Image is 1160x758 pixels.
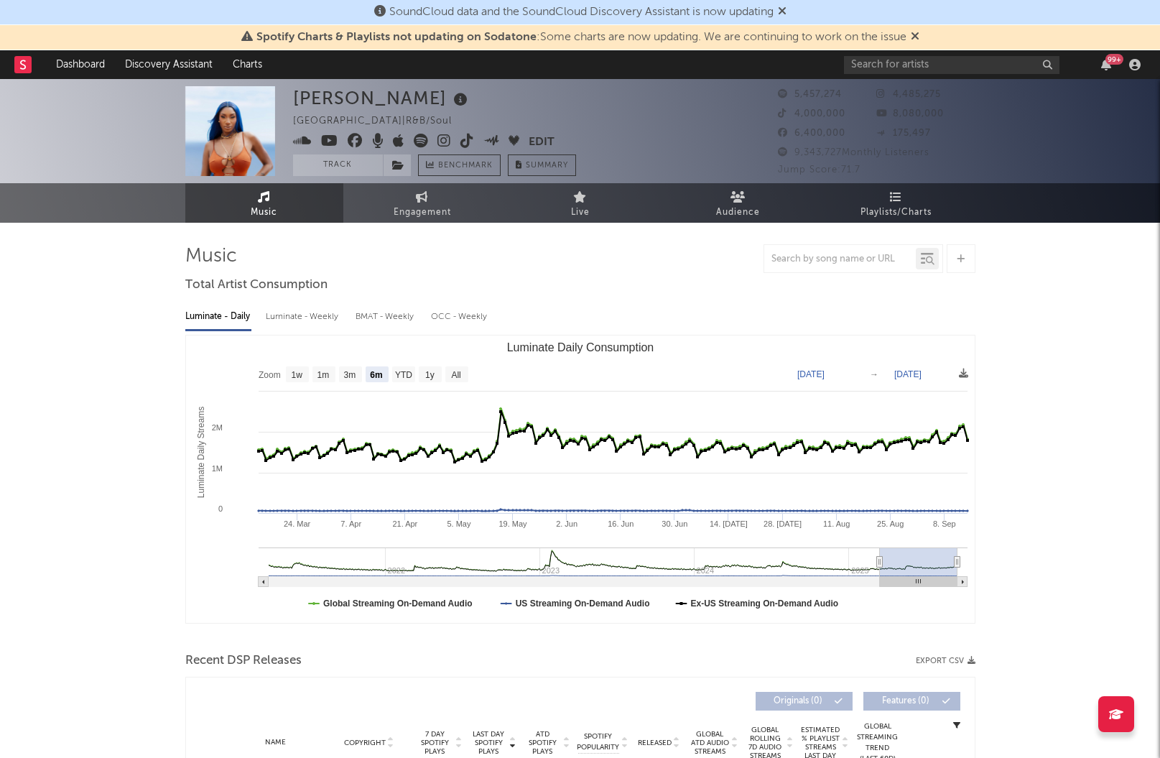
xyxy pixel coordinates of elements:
[932,519,955,528] text: 8. Sep
[115,50,223,79] a: Discovery Assistant
[556,519,577,528] text: 2. Jun
[185,183,343,223] a: Music
[498,519,527,528] text: 19. May
[709,519,747,528] text: 14. [DATE]
[876,90,941,99] span: 4,485,275
[778,6,787,18] span: Dismiss
[877,519,904,528] text: 25. Aug
[211,423,222,432] text: 2M
[690,730,730,756] span: Global ATD Audio Streams
[765,697,831,706] span: Originals ( 0 )
[185,277,328,294] span: Total Artist Consumption
[256,32,906,43] span: : Some charts are now updating. We are continuing to work on the issue
[515,598,649,609] text: US Streaming On-Demand Audio
[1105,54,1123,65] div: 99 +
[916,657,975,665] button: Export CSV
[431,305,488,329] div: OCC - Weekly
[797,369,825,379] text: [DATE]
[394,370,412,380] text: YTD
[876,109,944,119] span: 8,080,000
[778,90,842,99] span: 5,457,274
[185,652,302,670] span: Recent DSP Releases
[844,56,1059,74] input: Search for artists
[447,519,471,528] text: 5. May
[508,154,576,176] button: Summary
[501,183,659,223] a: Live
[764,519,802,528] text: 28. [DATE]
[293,86,471,110] div: [PERSON_NAME]
[392,519,417,528] text: 21. Apr
[418,154,501,176] a: Benchmark
[323,598,473,609] text: Global Streaming On-Demand Audio
[863,692,960,711] button: Features(0)
[251,204,277,221] span: Music
[764,254,916,265] input: Search by song name or URL
[894,369,922,379] text: [DATE]
[659,183,817,223] a: Audience
[876,129,931,138] span: 175,497
[577,731,619,753] span: Spotify Popularity
[370,370,382,380] text: 6m
[778,129,845,138] span: 6,400,000
[778,165,860,175] span: Jump Score: 71.7
[860,204,932,221] span: Playlists/Charts
[870,369,878,379] text: →
[817,183,975,223] a: Playlists/Charts
[416,730,454,756] span: 7 Day Spotify Plays
[340,519,361,528] text: 7. Apr
[451,370,460,380] text: All
[343,183,501,223] a: Engagement
[716,204,760,221] span: Audience
[662,519,687,528] text: 30. Jun
[389,6,774,18] span: SoundCloud data and the SoundCloud Discovery Assistant is now updating
[394,204,451,221] span: Engagement
[608,519,634,528] text: 16. Jun
[529,134,555,152] button: Edit
[438,157,493,175] span: Benchmark
[291,370,302,380] text: 1w
[218,504,222,513] text: 0
[293,154,383,176] button: Track
[293,113,468,130] div: [GEOGRAPHIC_DATA] | R&B/Soul
[46,50,115,79] a: Dashboard
[778,148,929,157] span: 9,343,727 Monthly Listeners
[638,739,672,747] span: Released
[185,305,251,329] div: Luminate - Daily
[229,737,323,748] div: Name
[259,370,281,380] text: Zoom
[778,109,845,119] span: 4,000,000
[571,204,590,221] span: Live
[470,730,508,756] span: Last Day Spotify Plays
[873,697,939,706] span: Features ( 0 )
[317,370,329,380] text: 1m
[256,32,537,43] span: Spotify Charts & Playlists not updating on Sodatone
[195,407,205,498] text: Luminate Daily Streams
[506,341,654,353] text: Luminate Daily Consumption
[356,305,417,329] div: BMAT - Weekly
[526,162,568,170] span: Summary
[186,336,975,623] svg: Luminate Daily Consumption
[283,519,310,528] text: 24. Mar
[343,370,356,380] text: 3m
[425,370,435,380] text: 1y
[524,730,562,756] span: ATD Spotify Plays
[756,692,853,711] button: Originals(0)
[211,464,222,473] text: 1M
[822,519,849,528] text: 11. Aug
[1101,59,1111,70] button: 99+
[266,305,341,329] div: Luminate - Weekly
[344,739,386,747] span: Copyright
[690,598,838,609] text: Ex-US Streaming On-Demand Audio
[223,50,272,79] a: Charts
[911,32,919,43] span: Dismiss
